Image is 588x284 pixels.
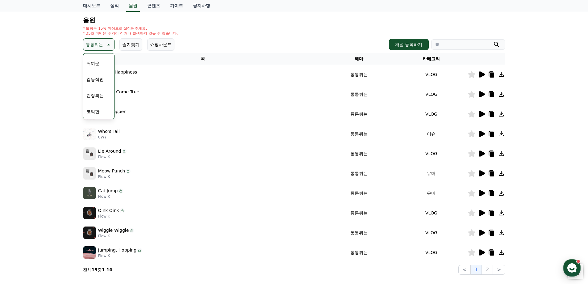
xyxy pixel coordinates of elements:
p: Grasshopper [98,108,126,115]
th: 카테고리 [395,53,467,65]
button: 채널 등록하기 [389,39,428,50]
img: music [83,246,96,259]
td: VLOG [395,223,467,243]
img: music [83,147,96,160]
button: < [458,265,470,275]
p: CWY [98,75,137,80]
p: * 35초 미만은 수익이 적거나 발생하지 않을 수 있습니다. [83,31,178,36]
th: 테마 [323,53,395,65]
td: 유머 [395,163,467,183]
p: A Little Happiness [98,69,137,75]
td: 통통튀는 [323,223,395,243]
td: VLOG [395,243,467,262]
p: CWY [98,135,120,140]
button: 1 [471,265,482,275]
td: 통통튀는 [323,203,395,223]
p: Flow K [98,214,125,219]
p: Oink Oink [98,207,119,214]
button: 즐겨찾기 [119,38,142,51]
td: 이슈 [395,124,467,144]
p: Meow Punch [98,168,125,174]
p: Dreams Come True [98,89,140,95]
p: Wiggle Wiggle [98,227,129,234]
p: Cat Jump [98,188,118,194]
img: music [83,227,96,239]
p: Flow K [98,155,127,159]
p: CWY [98,95,140,100]
td: VLOG [395,104,467,124]
p: Who’s Tail [98,128,120,135]
button: 코믹한 [84,105,102,118]
p: Flow K [98,253,142,258]
td: 통통튀는 [323,104,395,124]
p: Jumping, Hopping [98,247,137,253]
a: 홈 [2,196,41,211]
p: Flow K [98,174,131,179]
button: 귀여운 [84,57,102,70]
th: 곡 [83,53,323,65]
strong: 1 [102,267,105,272]
img: music [83,207,96,219]
button: 통통튀는 [83,38,115,51]
span: 홈 [19,205,23,210]
td: 통통튀는 [323,163,395,183]
td: VLOG [395,84,467,104]
button: 긴장되는 [84,89,106,102]
td: 통통튀는 [323,144,395,163]
td: 통통튀는 [323,84,395,104]
p: Flow K [98,194,123,199]
p: Flow K [98,234,135,239]
strong: 10 [106,267,112,272]
button: 감동적인 [84,73,106,86]
button: 2 [482,265,493,275]
button: > [493,265,505,275]
span: 설정 [95,205,103,210]
td: 통통튀는 [323,124,395,144]
td: 통통튀는 [323,65,395,84]
strong: 15 [92,267,98,272]
img: music [83,128,96,140]
a: 설정 [80,196,119,211]
p: * 볼륨은 15% 이상으로 설정해주세요. [83,26,178,31]
p: 통통튀는 [86,40,103,49]
td: VLOG [395,65,467,84]
td: 통통튀는 [323,183,395,203]
td: 통통튀는 [323,243,395,262]
button: 쇼핑사운드 [147,38,174,51]
a: 대화 [41,196,80,211]
span: 대화 [56,206,64,210]
h4: 음원 [83,17,505,23]
img: music [83,167,96,180]
td: 유머 [395,183,467,203]
p: 전체 중 - [83,267,113,273]
img: music [83,187,96,199]
td: VLOG [395,203,467,223]
p: Lie Around [98,148,121,155]
td: VLOG [395,144,467,163]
